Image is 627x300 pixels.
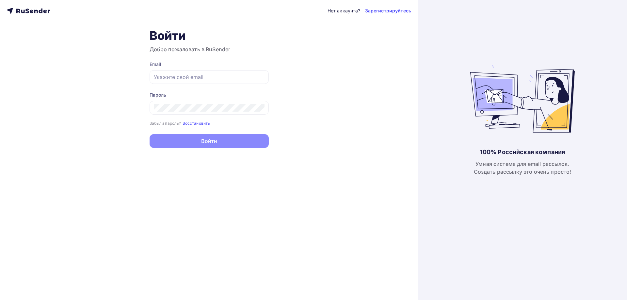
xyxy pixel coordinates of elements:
[480,148,565,156] div: 100% Российская компания
[150,61,269,68] div: Email
[474,160,571,176] div: Умная система для email рассылок. Создать рассылку это очень просто!
[154,73,265,81] input: Укажите свой email
[328,8,361,14] div: Нет аккаунта?
[150,45,269,53] h3: Добро пожаловать в RuSender
[150,134,269,148] button: Войти
[183,120,210,126] a: Восстановить
[365,8,411,14] a: Зарегистрируйтесь
[150,121,181,126] small: Забыли пароль?
[150,92,269,98] div: Пароль
[183,121,210,126] small: Восстановить
[150,28,269,43] h1: Войти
